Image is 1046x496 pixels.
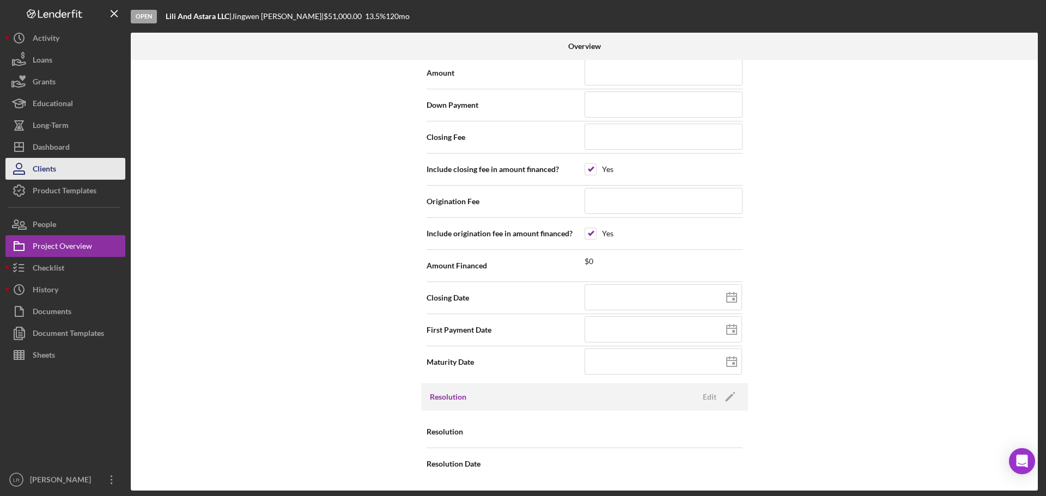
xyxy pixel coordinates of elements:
div: Edit [703,389,716,405]
div: Yes [602,229,613,238]
div: Yes [602,165,613,174]
b: Lili And Astara LLC [166,11,229,21]
button: Documents [5,301,125,322]
div: | [166,12,232,21]
button: LR[PERSON_NAME] [5,469,125,491]
span: Closing Fee [427,132,585,143]
span: Origination Fee [427,196,585,207]
div: [PERSON_NAME] [27,469,98,493]
span: Include origination fee in amount financed? [427,228,585,239]
button: Loans [5,49,125,71]
button: Educational [5,93,125,114]
button: Dashboard [5,136,125,158]
div: 13.5 % [365,12,386,21]
div: $0 [585,257,593,266]
div: Dashboard [33,136,70,161]
div: Checklist [33,257,64,281]
div: Open [131,10,157,23]
span: Resolution [427,426,463,437]
span: Include closing fee in amount financed? [427,164,585,175]
div: Loans [33,49,52,74]
button: Product Templates [5,180,125,201]
button: Document Templates [5,322,125,344]
button: Activity [5,27,125,49]
div: $51,000.00 [324,12,365,21]
span: Amount [427,68,585,78]
button: Clients [5,158,125,180]
div: 120 mo [386,12,410,21]
text: LR [13,477,20,483]
span: Amount Financed [427,260,585,271]
div: Product Templates [33,180,96,204]
div: Educational [33,93,73,117]
span: Resolution Date [427,458,481,469]
div: Clients [33,158,56,182]
div: Open Intercom Messenger [1009,448,1035,474]
button: Edit [696,389,739,405]
div: History [33,279,58,303]
span: Maturity Date [427,357,585,368]
div: People [33,213,56,238]
button: Project Overview [5,235,125,257]
span: First Payment Date [427,324,585,335]
div: Project Overview [33,235,92,260]
div: Long-Term [33,114,69,139]
div: Documents [33,301,71,325]
button: Grants [5,71,125,93]
div: Grants [33,71,56,95]
div: Activity [33,27,59,52]
div: Jingwen [PERSON_NAME] | [232,12,324,21]
button: Sheets [5,344,125,366]
span: Closing Date [427,292,585,303]
span: Down Payment [427,100,585,111]
button: Checklist [5,257,125,279]
h3: Resolution [430,391,466,402]
button: Long-Term [5,114,125,136]
b: Overview [568,42,601,51]
button: History [5,279,125,301]
div: Sheets [33,344,55,369]
button: People [5,213,125,235]
div: Document Templates [33,322,104,347]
